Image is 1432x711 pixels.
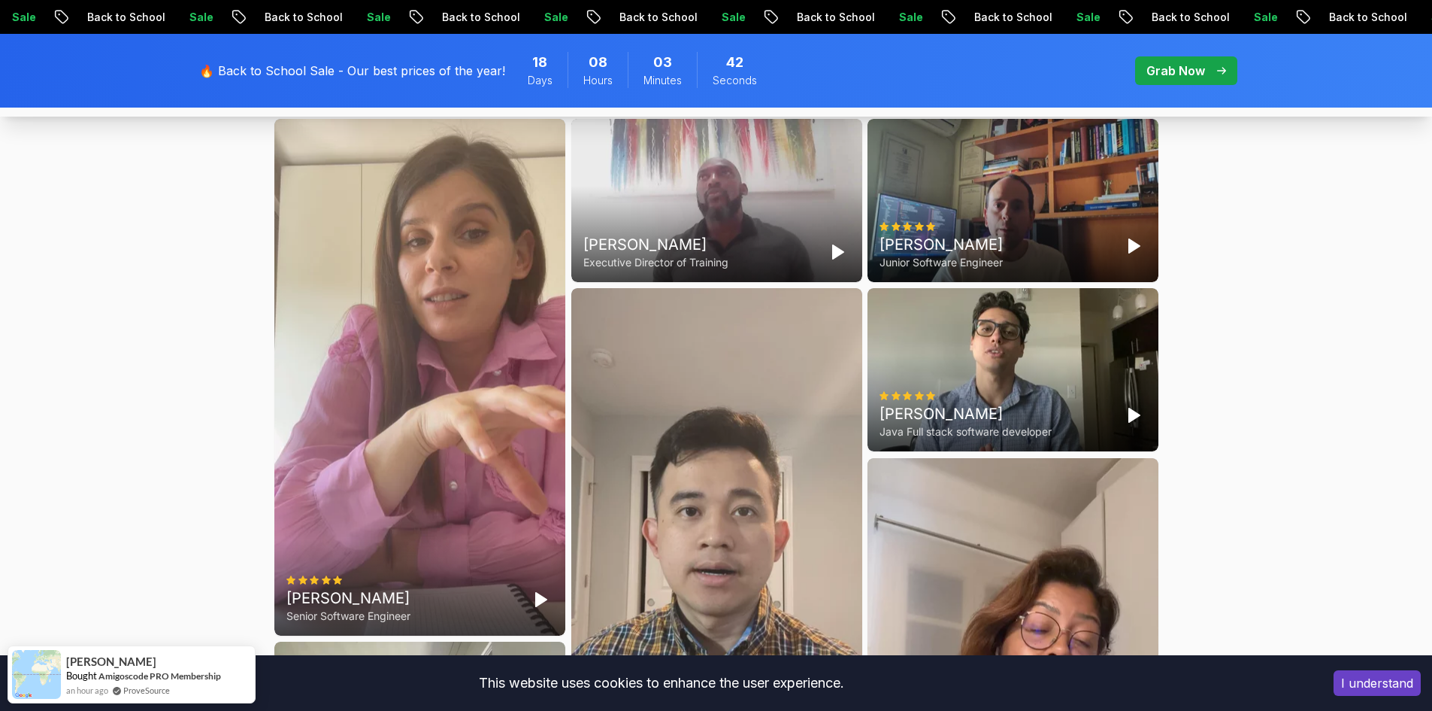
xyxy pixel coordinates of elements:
button: Play [1122,234,1146,258]
div: This website uses cookies to enhance the user experience. [11,667,1311,700]
span: Days [528,73,553,88]
p: Sale [885,10,933,25]
a: Amigoscode PRO Membership [98,670,221,682]
p: 🔥 Back to School Sale - Our best prices of the year! [199,62,505,80]
span: Hours [583,73,613,88]
p: Grab Now [1146,62,1205,80]
a: ProveSource [123,684,170,697]
p: Back to School [1315,10,1417,25]
button: Play [825,240,849,264]
div: Java Full stack software developer [879,424,1052,439]
div: [PERSON_NAME] [879,234,1003,255]
p: Back to School [1137,10,1240,25]
p: Back to School [960,10,1062,25]
p: Back to School [250,10,353,25]
p: Back to School [428,10,530,25]
div: [PERSON_NAME] [879,403,1052,424]
button: Play [528,588,553,612]
p: Sale [530,10,578,25]
span: Seconds [713,73,757,88]
p: Sale [1240,10,1288,25]
p: Sale [353,10,401,25]
button: Play [1122,403,1146,427]
img: provesource social proof notification image [12,650,61,699]
span: Bought [66,670,97,682]
span: 42 Seconds [726,52,743,73]
div: Executive Director of Training [583,255,728,270]
p: Sale [1062,10,1110,25]
p: Sale [707,10,755,25]
div: Senior Software Engineer [286,609,410,624]
div: [PERSON_NAME] [583,234,728,255]
p: Back to School [605,10,707,25]
button: Accept cookies [1334,670,1421,696]
p: Sale [175,10,223,25]
div: Junior Software Engineer [879,255,1003,270]
span: 3 Minutes [653,52,672,73]
span: an hour ago [66,684,108,697]
span: Minutes [643,73,682,88]
span: 18 Days [532,52,547,73]
div: [PERSON_NAME] [286,588,410,609]
span: 8 Hours [589,52,607,73]
span: [PERSON_NAME] [66,655,156,668]
p: Back to School [783,10,885,25]
p: Back to School [73,10,175,25]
